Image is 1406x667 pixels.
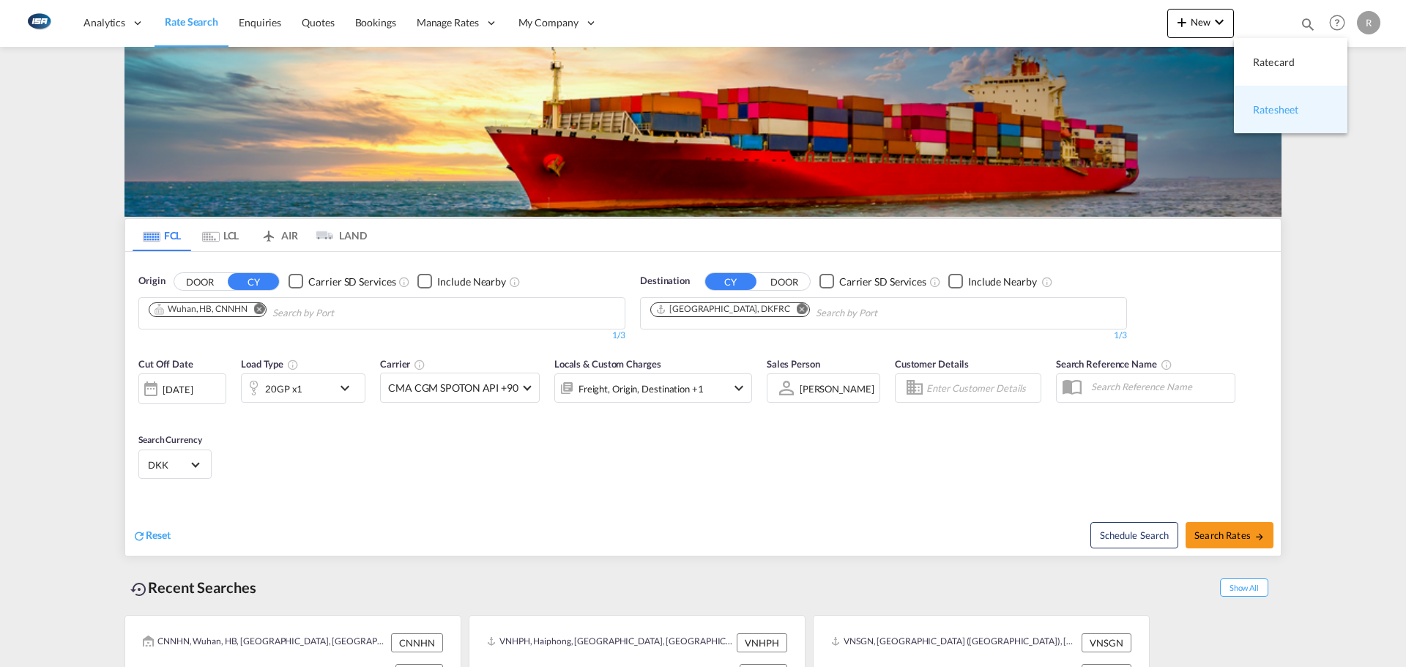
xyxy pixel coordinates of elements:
[154,303,250,316] div: Press delete to remove this chip.
[174,273,226,290] button: DOOR
[165,15,218,28] span: Rate Search
[133,219,367,251] md-pagination-wrapper: Use the left and right arrow keys to navigate between tabs
[1254,532,1265,542] md-icon: icon-arrow-right
[819,274,926,289] md-checkbox: Checkbox No Ink
[391,633,443,652] div: CNNHN
[163,383,193,396] div: [DATE]
[1041,276,1053,288] md-icon: Unchecked: Ignores neighbouring ports when fetching rates.Checked : Includes neighbouring ports w...
[265,379,302,399] div: 20GP x1
[929,276,941,288] md-icon: Unchecked: Search for CY (Container Yard) services for all selected carriers.Checked : Search for...
[1220,578,1268,597] span: Show All
[241,358,299,370] span: Load Type
[737,633,787,652] div: VNHPH
[1210,13,1228,31] md-icon: icon-chevron-down
[130,581,148,598] md-icon: icon-backup-restore
[1056,358,1172,370] span: Search Reference Name
[655,303,790,316] div: Fredericia, DKFRC
[138,403,149,422] md-datepicker: Select
[1325,10,1350,35] span: Help
[787,303,809,318] button: Remove
[1246,44,1336,81] div: Ratecard
[767,358,820,370] span: Sales Person
[241,373,365,403] div: 20GP x1icon-chevron-down
[272,302,412,325] input: Chips input.
[239,16,281,29] span: Enquiries
[133,219,191,251] md-tab-item: FCL
[831,633,1078,652] div: VNSGN, Ho Chi Minh City (Saigon), Viet Nam, South East Asia, Asia Pacific
[244,303,266,318] button: Remove
[1084,376,1235,398] input: Search Reference Name
[1253,48,1269,77] span: Ratecard
[143,633,387,652] div: CNNHN, Wuhan, HB, China, Greater China & Far East Asia, Asia Pacific
[380,358,425,370] span: Carrier
[146,529,171,541] span: Reset
[509,276,521,288] md-icon: Unchecked: Ignores neighbouring ports when fetching rates.Checked : Includes neighbouring ports w...
[816,302,955,325] input: Chips input.
[1167,9,1234,38] button: icon-plus 400-fgNewicon-chevron-down
[437,275,506,289] div: Include Nearby
[1186,522,1273,548] button: Search Ratesicon-arrow-right
[1090,522,1178,548] button: Note: By default Schedule search will only considerorigin ports, destination ports and cut off da...
[1357,11,1380,34] div: R
[83,15,125,30] span: Analytics
[133,529,146,543] md-icon: icon-refresh
[554,373,752,403] div: Freight Origin Destination Factory Stuffingicon-chevron-down
[355,16,396,29] span: Bookings
[146,454,204,475] md-select: Select Currency: kr DKKDenmark Krone
[154,303,247,316] div: Wuhan, HB, CNNHN
[705,273,756,290] button: CY
[417,274,506,289] md-checkbox: Checkbox No Ink
[260,227,278,238] md-icon: icon-airplane
[895,358,969,370] span: Customer Details
[640,274,690,288] span: Destination
[759,273,810,290] button: DOOR
[191,219,250,251] md-tab-item: LCL
[289,274,395,289] md-checkbox: Checkbox No Ink
[948,274,1037,289] md-checkbox: Checkbox No Ink
[554,358,661,370] span: Locals & Custom Charges
[1253,95,1269,124] span: Ratesheet
[388,381,518,395] span: CMA CGM SPOTON API +90
[133,528,171,544] div: icon-refreshReset
[125,252,1281,556] div: OriginDOOR CY Checkbox No InkUnchecked: Search for CY (Container Yard) services for all selected ...
[138,373,226,404] div: [DATE]
[228,273,279,290] button: CY
[146,298,417,325] md-chips-wrap: Chips container. Use arrow keys to select chips.
[1300,16,1316,38] div: icon-magnify
[579,379,704,399] div: Freight Origin Destination Factory Stuffing
[730,379,748,397] md-icon: icon-chevron-down
[1325,10,1357,37] div: Help
[138,329,625,342] div: 1/3
[124,571,262,604] div: Recent Searches
[417,15,479,30] span: Manage Rates
[1082,633,1131,652] div: VNSGN
[640,329,1127,342] div: 1/3
[308,275,395,289] div: Carrier SD Services
[1246,92,1336,128] div: Ratesheet
[1300,16,1316,32] md-icon: icon-magnify
[1161,359,1172,370] md-icon: Your search will be saved by the below given name
[798,378,876,399] md-select: Sales Person: Rasmus Ottosen
[138,274,165,288] span: Origin
[124,47,1282,217] img: LCL+%26+FCL+BACKGROUND.png
[1173,13,1191,31] md-icon: icon-plus 400-fg
[1173,16,1228,28] span: New
[308,219,367,251] md-tab-item: LAND
[839,275,926,289] div: Carrier SD Services
[148,458,189,472] span: DKK
[926,377,1036,399] input: Enter Customer Details
[250,219,308,251] md-tab-item: AIR
[1194,529,1265,541] span: Search Rates
[518,15,579,30] span: My Company
[138,434,202,445] span: Search Currency
[302,16,334,29] span: Quotes
[398,276,410,288] md-icon: Unchecked: Search for CY (Container Yard) services for all selected carriers.Checked : Search for...
[414,359,425,370] md-icon: The selected Trucker/Carrierwill be displayed in the rate results If the rates are from another f...
[22,7,55,40] img: 1aa151c0c08011ec8d6f413816f9a227.png
[138,358,193,370] span: Cut Off Date
[336,379,361,397] md-icon: icon-chevron-down
[487,633,733,652] div: VNHPH, Haiphong, Viet Nam, South East Asia, Asia Pacific
[800,383,874,395] div: [PERSON_NAME]
[287,359,299,370] md-icon: icon-information-outline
